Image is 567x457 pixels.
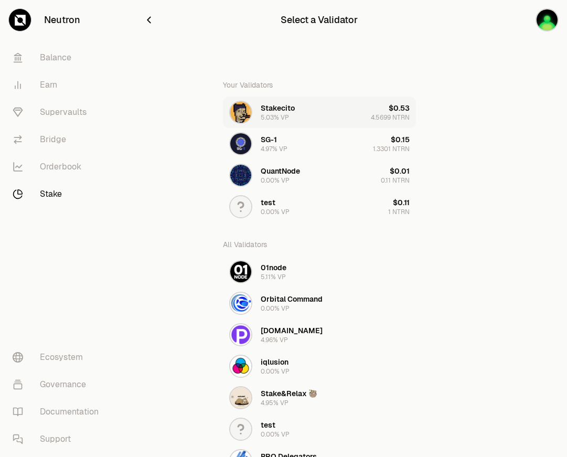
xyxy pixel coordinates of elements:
div: 4.95% VP [261,399,288,407]
div: 4.97% VP [261,145,287,153]
div: 01node [261,262,286,273]
img: SG-1 Logo [230,133,251,154]
div: $0.53 [389,103,410,113]
a: Support [4,426,113,453]
button: Stake&Relax 🦥 LogoStake&Relax 🦥4.95% VP [223,382,416,413]
div: 0.00% VP [261,367,290,376]
div: 4.5699 NTRN [371,113,410,122]
a: Earn [4,71,113,99]
button: test0.00% VP$0.111 NTRN [223,191,416,222]
div: 1 NTRN [388,208,410,216]
a: Governance [4,371,113,398]
img: Stakecito Logo [230,102,251,123]
div: 0.11 NTRN [381,176,410,185]
div: 0.00% VP [261,176,290,185]
button: polkachu.com Logo[DOMAIN_NAME]4.96% VP [223,319,416,350]
button: iqlusion Logoiqlusion0.00% VP [223,350,416,382]
img: AUTOTESTS [537,9,558,30]
div: Stakecito [261,103,295,113]
a: Ecosystem [4,344,113,371]
div: 0.00% VP [261,304,290,313]
img: Stake&Relax 🦥 Logo [230,387,251,408]
div: 5.03% VP [261,113,289,122]
div: test [261,197,275,208]
button: Orbital Command LogoOrbital Command0.00% VP [223,288,416,319]
img: Orbital Command Logo [230,293,251,314]
div: 0.00% VP [261,430,290,439]
div: iqlusion [261,357,288,367]
div: Stake&Relax 🦥 [261,388,317,399]
div: 1.3301 NTRN [373,145,410,153]
div: $0.15 [391,134,410,145]
div: Select a Validator [281,13,358,27]
a: Bridge [4,126,113,153]
button: Stakecito LogoStakecito5.03% VP$0.534.5699 NTRN [223,97,416,128]
div: QuantNode [261,166,300,176]
button: SG-1 LogoSG-14.97% VP$0.151.3301 NTRN [223,128,416,160]
a: Stake [4,180,113,208]
div: All Validators [223,233,416,256]
a: Orderbook [4,153,113,180]
a: Documentation [4,398,113,426]
div: 4.96% VP [261,336,288,344]
img: polkachu.com Logo [230,324,251,345]
div: SG-1 [261,134,277,145]
button: test0.00% VP [223,413,416,445]
img: iqlusion Logo [230,356,251,377]
a: Balance [4,44,113,71]
div: [DOMAIN_NAME] [261,325,323,336]
a: Supervaults [4,99,113,126]
div: 5.11% VP [261,273,286,281]
div: 0.00% VP [261,208,290,216]
div: $0.11 [393,197,410,208]
div: $0.01 [390,166,410,176]
div: test [261,420,275,430]
button: 01node Logo01node5.11% VP [223,256,416,288]
div: Orbital Command [261,294,323,304]
button: QuantNode LogoQuantNode0.00% VP$0.010.11 NTRN [223,160,416,191]
div: Your Validators [223,73,416,97]
img: 01node Logo [230,261,251,282]
img: QuantNode Logo [230,165,251,186]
